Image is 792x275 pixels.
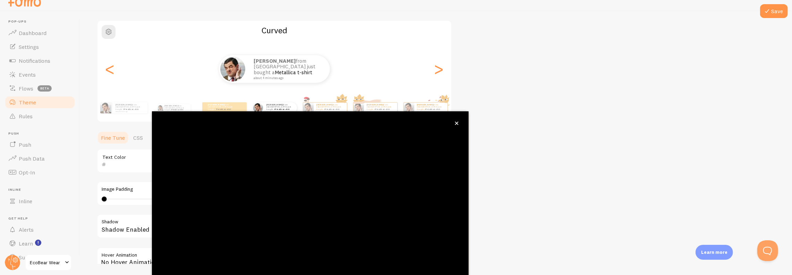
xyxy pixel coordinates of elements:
[19,155,45,162] span: Push Data
[116,103,145,112] p: from [GEOGRAPHIC_DATA] just bought a
[8,216,76,221] span: Get Help
[254,76,321,80] small: about 4 minutes ago
[266,111,293,112] small: about 4 minutes ago
[208,103,224,106] strong: [PERSON_NAME]
[375,108,390,111] a: Metallica t-shirt
[417,103,434,106] strong: [PERSON_NAME]
[696,245,733,260] div: Learn more
[129,131,147,145] a: CSS
[367,111,394,112] small: about 4 minutes ago
[19,198,32,205] span: Inline
[303,103,313,113] img: Fomo
[216,108,231,111] a: Metallica t-shirt
[4,165,76,179] a: Opt-In
[4,68,76,81] a: Events
[19,169,35,176] span: Opt-In
[97,131,129,145] a: Fine Tune
[97,214,305,239] div: Shadow Enabled
[367,103,394,112] p: from [GEOGRAPHIC_DATA] just bought a
[97,25,451,36] h2: Curved
[164,105,178,107] strong: [PERSON_NAME]
[208,111,235,112] small: about 4 minutes ago
[19,99,36,106] span: Theme
[316,103,333,106] strong: [PERSON_NAME]
[19,113,33,120] span: Rules
[19,141,31,148] span: Push
[8,19,76,24] span: Pop-ups
[403,103,414,113] img: Fomo
[102,186,300,192] label: Image Padding
[30,258,63,267] span: EcoBear Wear
[19,71,36,78] span: Events
[425,108,440,111] a: Metallica t-shirt
[417,103,445,112] p: from [GEOGRAPHIC_DATA] just bought a
[435,44,443,94] div: Next slide
[19,29,46,36] span: Dashboard
[97,247,305,272] div: No Hover Animation
[19,254,39,261] span: Support
[325,108,340,111] a: Metallica t-shirt
[4,194,76,208] a: Inline
[25,254,72,271] a: EcoBear Wear
[253,103,263,113] img: Fomo
[124,108,139,111] a: Metallica t-shirt
[8,188,76,192] span: Inline
[757,240,778,261] iframe: Help Scout Beacon - Open
[4,95,76,109] a: Theme
[266,103,283,106] strong: [PERSON_NAME]
[254,58,323,80] p: from [GEOGRAPHIC_DATA] just bought a
[19,57,50,64] span: Notifications
[4,54,76,68] a: Notifications
[4,138,76,152] a: Push
[4,40,76,54] a: Settings
[116,111,144,112] small: about 4 minutes ago
[316,111,343,112] small: about 4 minutes ago
[19,43,39,50] span: Settings
[157,105,163,111] img: Fomo
[164,104,188,112] p: from [GEOGRAPHIC_DATA] just bought a
[19,85,33,92] span: Flows
[19,226,34,233] span: Alerts
[8,131,76,136] span: Push
[4,26,76,40] a: Dashboard
[275,108,290,111] a: Metallica t-shirt
[760,4,788,18] button: Save
[353,103,364,113] img: Fomo
[4,223,76,237] a: Alerts
[316,103,344,112] p: from [GEOGRAPHIC_DATA] just bought a
[100,102,111,113] img: Fomo
[35,240,41,246] svg: <p>Watch New Feature Tutorials!</p>
[701,249,727,256] p: Learn more
[19,240,33,247] span: Learn
[4,152,76,165] a: Push Data
[367,103,383,106] strong: [PERSON_NAME]
[4,250,76,264] a: Support
[37,85,52,92] span: beta
[171,109,183,111] a: Metallica t-shirt
[453,120,460,127] button: close,
[275,69,312,76] a: Metallica t-shirt
[4,81,76,95] a: Flows beta
[417,111,444,112] small: about 4 minutes ago
[208,103,236,112] p: from [GEOGRAPHIC_DATA] just bought a
[4,237,76,250] a: Learn
[254,58,296,64] strong: [PERSON_NAME]
[116,103,132,106] strong: [PERSON_NAME]
[4,109,76,123] a: Rules
[266,103,294,112] p: from [GEOGRAPHIC_DATA] just bought a
[106,44,114,94] div: Previous slide
[220,57,245,81] img: Fomo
